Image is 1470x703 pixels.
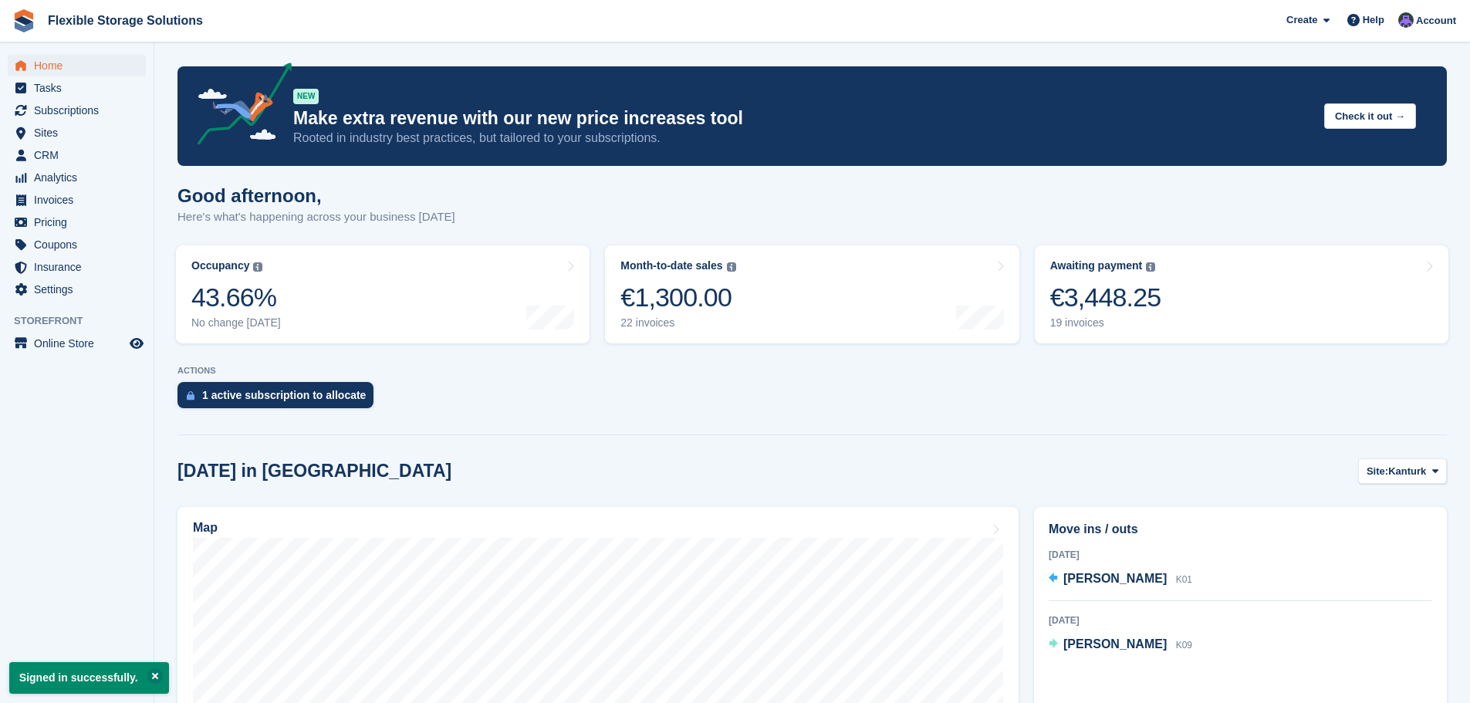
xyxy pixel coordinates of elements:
a: Awaiting payment €3,448.25 19 invoices [1035,245,1448,343]
span: Account [1416,13,1456,29]
a: [PERSON_NAME] K09 [1049,635,1192,655]
a: Month-to-date sales €1,300.00 22 invoices [605,245,1019,343]
span: [PERSON_NAME] [1063,572,1167,585]
div: 22 invoices [620,316,735,330]
span: Storefront [14,313,154,329]
span: K01 [1176,574,1192,585]
p: Make extra revenue with our new price increases tool [293,107,1312,130]
span: Pricing [34,211,127,233]
a: Occupancy 43.66% No change [DATE] [176,245,590,343]
span: Tasks [34,77,127,99]
img: active_subscription_to_allocate_icon-d502201f5373d7db506a760aba3b589e785aa758c864c3986d89f69b8ff3... [187,390,194,401]
a: menu [8,144,146,166]
div: €1,300.00 [620,282,735,313]
a: Flexible Storage Solutions [42,8,209,33]
span: Sites [34,122,127,144]
span: Analytics [34,167,127,188]
span: Site: [1367,464,1388,479]
p: Rooted in industry best practices, but tailored to your subscriptions. [293,130,1312,147]
a: menu [8,279,146,300]
div: 19 invoices [1050,316,1161,330]
h2: [DATE] in [GEOGRAPHIC_DATA] [177,461,451,482]
span: Help [1363,12,1384,28]
div: No change [DATE] [191,316,281,330]
a: menu [8,333,146,354]
span: Settings [34,279,127,300]
p: Signed in successfully. [9,662,169,694]
a: menu [8,234,146,255]
img: stora-icon-8386f47178a22dfd0bd8f6a31ec36ba5ce8667c1dd55bd0f319d3a0aa187defe.svg [12,9,35,32]
span: Create [1286,12,1317,28]
span: Invoices [34,189,127,211]
a: 1 active subscription to allocate [177,382,381,416]
div: [DATE] [1049,548,1432,562]
img: icon-info-grey-7440780725fd019a000dd9b08b2336e03edf1995a4989e88bcd33f0948082b44.svg [727,262,736,272]
span: [PERSON_NAME] [1063,637,1167,651]
div: Occupancy [191,259,249,272]
h2: Map [193,521,218,535]
a: menu [8,55,146,76]
a: Preview store [127,334,146,353]
a: [PERSON_NAME] K01 [1049,569,1192,590]
span: Home [34,55,127,76]
p: Here's what's happening across your business [DATE] [177,208,455,226]
span: Coupons [34,234,127,255]
img: icon-info-grey-7440780725fd019a000dd9b08b2336e03edf1995a4989e88bcd33f0948082b44.svg [253,262,262,272]
button: Check it out → [1324,103,1416,129]
a: menu [8,211,146,233]
a: menu [8,256,146,278]
h1: Good afternoon, [177,185,455,206]
span: K09 [1176,640,1192,651]
span: Kanturk [1388,464,1426,479]
a: menu [8,77,146,99]
span: Insurance [34,256,127,278]
h2: Move ins / outs [1049,520,1432,539]
a: menu [8,167,146,188]
span: CRM [34,144,127,166]
div: [DATE] [1049,613,1432,627]
a: menu [8,122,146,144]
button: Site: Kanturk [1358,458,1447,484]
div: NEW [293,89,319,104]
a: menu [8,189,146,211]
img: icon-info-grey-7440780725fd019a000dd9b08b2336e03edf1995a4989e88bcd33f0948082b44.svg [1146,262,1155,272]
span: Subscriptions [34,100,127,121]
p: ACTIONS [177,366,1447,376]
div: 1 active subscription to allocate [202,389,366,401]
span: Online Store [34,333,127,354]
img: price-adjustments-announcement-icon-8257ccfd72463d97f412b2fc003d46551f7dbcb40ab6d574587a9cd5c0d94... [184,63,292,150]
a: menu [8,100,146,121]
div: €3,448.25 [1050,282,1161,313]
div: 43.66% [191,282,281,313]
div: Month-to-date sales [620,259,722,272]
div: Awaiting payment [1050,259,1143,272]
